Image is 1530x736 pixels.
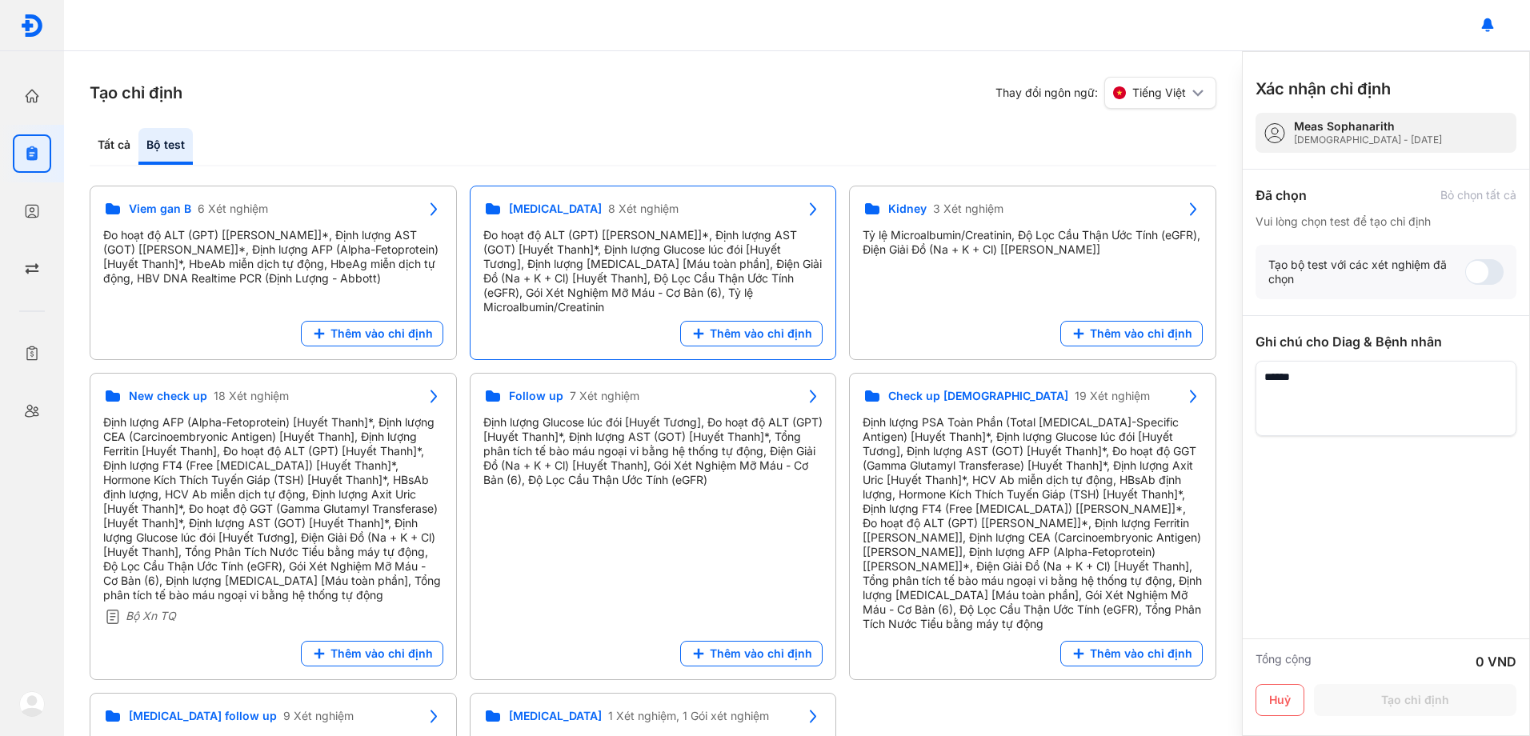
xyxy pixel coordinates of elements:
[570,389,639,403] span: 7 Xét nghiệm
[1294,134,1442,146] div: [DEMOGRAPHIC_DATA] - [DATE]
[680,321,823,346] button: Thêm vào chỉ định
[1075,389,1150,403] span: 19 Xét nghiệm
[129,709,277,723] span: [MEDICAL_DATA] follow up
[1060,641,1203,666] button: Thêm vào chỉ định
[1090,646,1192,661] span: Thêm vào chỉ định
[509,202,602,216] span: [MEDICAL_DATA]
[301,641,443,666] button: Thêm vào chỉ định
[1256,332,1516,351] div: Ghi chú cho Diag & Bệnh nhân
[138,128,193,165] div: Bộ test
[103,228,443,286] div: Đo hoạt độ ALT (GPT) [[PERSON_NAME]]*, Định lượng AST (GOT) [[PERSON_NAME]]*, Định lượng AFP (Alp...
[198,202,268,216] span: 6 Xét nghiệm
[888,202,927,216] span: Kidney
[1294,119,1442,134] div: Meas Sophanarith
[1256,214,1516,229] div: Vui lòng chọn test để tạo chỉ định
[995,77,1216,109] div: Thay đổi ngôn ngữ:
[1090,326,1192,341] span: Thêm vào chỉ định
[103,609,443,628] div: Bộ Xn TQ
[1440,188,1516,202] div: Bỏ chọn tất cả
[90,128,138,165] div: Tất cả
[90,82,182,104] h3: Tạo chỉ định
[283,709,354,723] span: 9 Xét nghiệm
[301,321,443,346] button: Thêm vào chỉ định
[20,14,44,38] img: logo
[888,389,1068,403] span: Check up [DEMOGRAPHIC_DATA]
[710,326,812,341] span: Thêm vào chỉ định
[1060,321,1203,346] button: Thêm vào chỉ định
[129,202,191,216] span: Viem gan B
[680,641,823,666] button: Thêm vào chỉ định
[509,389,563,403] span: Follow up
[19,691,45,717] img: logo
[214,389,289,403] span: 18 Xét nghiệm
[103,415,443,602] div: Định lượng AFP (Alpha-Fetoprotein) [Huyết Thanh]*, Định lượng CEA (Carcinoembryonic Antigen) [Huy...
[1314,684,1516,716] button: Tạo chỉ định
[483,415,823,487] div: Định lượng Glucose lúc đói [Huyết Tương], Đo hoạt độ ALT (GPT) [Huyết Thanh]*, Định lượng AST (GO...
[1268,258,1465,286] div: Tạo bộ test với các xét nghiệm đã chọn
[1132,86,1186,100] span: Tiếng Việt
[509,709,602,723] span: [MEDICAL_DATA]
[1256,652,1312,671] div: Tổng cộng
[863,228,1203,257] div: Tỷ lệ Microalbumin/Creatinin, Độ Lọc Cầu Thận Ước Tính (eGFR), Điện Giải Đồ (Na + K + Cl) [[PERSO...
[483,228,823,314] div: Đo hoạt độ ALT (GPT) [[PERSON_NAME]]*, Định lượng AST (GOT) [Huyết Thanh]*, Định lượng Glucose lú...
[863,415,1203,631] div: Định lượng PSA Toàn Phần (Total [MEDICAL_DATA]-Specific Antigen) [Huyết Thanh]*, Định lượng Gluco...
[933,202,1003,216] span: 3 Xét nghiệm
[1256,186,1307,205] div: Đã chọn
[330,646,433,661] span: Thêm vào chỉ định
[710,646,812,661] span: Thêm vào chỉ định
[1256,684,1304,716] button: Huỷ
[608,202,679,216] span: 8 Xét nghiệm
[129,389,207,403] span: New check up
[608,709,769,723] span: 1 Xét nghiệm, 1 Gói xét nghiệm
[330,326,433,341] span: Thêm vào chỉ định
[1476,652,1516,671] div: 0 VND
[1256,78,1391,100] h3: Xác nhận chỉ định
